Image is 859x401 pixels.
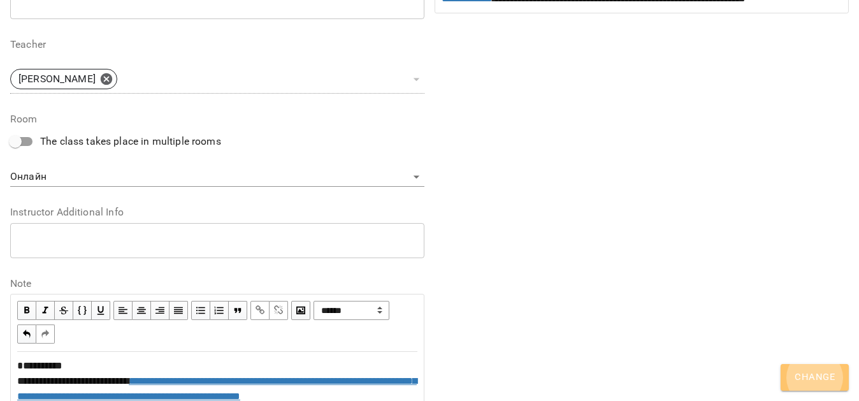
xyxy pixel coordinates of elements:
[18,71,96,87] p: [PERSON_NAME]
[10,40,424,50] label: Teacher
[10,69,117,89] div: [PERSON_NAME]
[10,65,424,94] div: [PERSON_NAME]
[314,301,389,320] select: Block type
[781,364,849,391] button: Change
[151,301,170,320] button: Align Right
[10,167,424,187] div: Онлайн
[191,301,210,320] button: UL
[40,134,221,149] span: The class takes place in multiple rooms
[36,324,55,344] button: Redo
[17,301,36,320] button: Bold
[250,301,270,320] button: Link
[55,301,73,320] button: Strikethrough
[10,279,424,289] label: Note
[113,301,133,320] button: Align Left
[133,301,151,320] button: Align Center
[291,301,310,320] button: Image
[170,301,188,320] button: Align Justify
[795,369,835,386] span: Change
[92,301,110,320] button: Underline
[210,301,229,320] button: OL
[270,301,288,320] button: Remove Link
[36,301,55,320] button: Italic
[17,324,36,344] button: Undo
[73,301,92,320] button: Monospace
[229,301,247,320] button: Blockquote
[10,207,424,217] label: Instructor Additional Info
[314,301,389,320] span: Normal
[10,114,424,124] label: Room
